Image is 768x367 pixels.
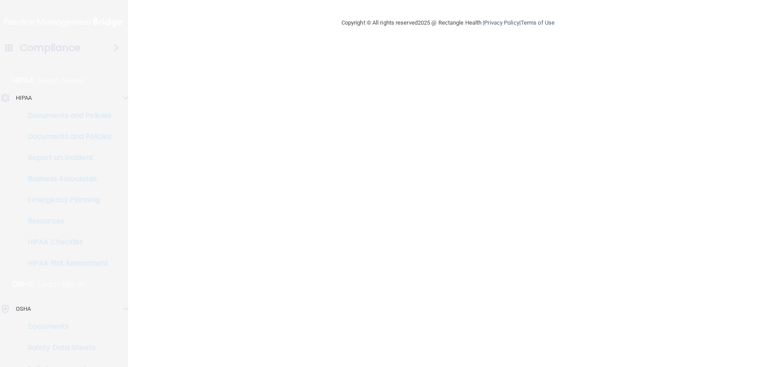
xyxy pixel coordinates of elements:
[12,75,34,86] p: HIPAA
[39,75,85,86] p: Learn More!
[6,259,126,268] p: HIPAA Risk Assessment
[6,196,126,204] p: Emergency Planning
[6,174,126,183] p: Business Associates
[521,19,555,26] a: Terms of Use
[6,322,126,331] p: Documents
[287,9,609,37] div: Copyright © All rights reserved 2025 @ Rectangle Health | |
[20,42,81,54] h4: Compliance
[16,304,31,314] p: OSHA
[38,279,85,290] p: Learn More!
[4,14,124,31] img: PMB logo
[6,217,126,225] p: Resources
[6,153,126,162] p: Report an Incident
[6,111,126,120] p: Documents and Policies
[6,343,126,352] p: Safety Data Sheets
[6,238,126,247] p: HIPAA Checklist
[6,132,126,141] p: Documents and Policies
[484,19,519,26] a: Privacy Policy
[16,93,32,103] p: HIPAA
[12,279,34,290] p: OSHA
